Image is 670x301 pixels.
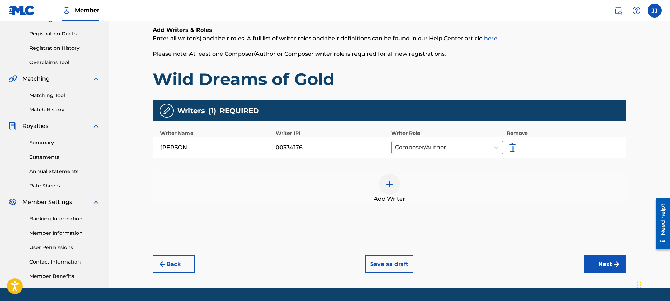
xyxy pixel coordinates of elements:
img: Top Rightsholder [62,6,71,15]
span: Matching [22,75,50,83]
a: Match History [29,106,100,114]
button: Back [153,255,195,273]
a: Summary [29,139,100,146]
div: Drag [637,274,641,295]
img: add [385,180,394,189]
a: Statements [29,153,100,161]
div: Writer Name [160,130,272,137]
div: Remove [507,130,619,137]
a: Registration History [29,45,100,52]
span: Writers [177,105,205,116]
div: User Menu [648,4,662,18]
span: Member [75,6,99,14]
h1: Wild Dreams of Gold [153,69,626,90]
span: Royalties [22,122,48,130]
iframe: Resource Center [650,196,670,252]
span: ( 1 ) [208,105,216,116]
img: expand [92,198,100,206]
span: REQUIRED [220,105,259,116]
img: Royalties [8,122,17,130]
img: expand [92,122,100,130]
img: search [614,6,622,15]
a: User Permissions [29,244,100,251]
img: 7ee5dd4eb1f8a8e3ef2f.svg [158,260,167,268]
a: Contact Information [29,258,100,266]
iframe: Chat Widget [635,267,670,301]
img: help [632,6,641,15]
img: MLC Logo [8,5,35,15]
a: Banking Information [29,215,100,223]
div: Help [629,4,643,18]
h6: Add Writers & Roles [153,26,626,34]
a: Matching Tool [29,92,100,99]
a: here. [484,35,499,42]
a: Rate Sheets [29,182,100,190]
img: writers [163,107,171,115]
img: 12a2ab48e56ec057fbd8.svg [509,143,516,152]
img: f7272a7cc735f4ea7f67.svg [612,260,621,268]
span: Enter all writer(s) and their roles. A full list of writer roles and their definitions can be fou... [153,35,499,42]
span: Member Settings [22,198,72,206]
img: Member Settings [8,198,17,206]
span: Add Writer [374,195,405,203]
div: Writer IPI [276,130,388,137]
a: Annual Statements [29,168,100,175]
img: expand [92,75,100,83]
a: Registration Drafts [29,30,100,37]
div: Writer Role [391,130,503,137]
img: Matching [8,75,17,83]
a: Member Information [29,230,100,237]
button: Save as draft [365,255,413,273]
a: Member Benefits [29,273,100,280]
a: Overclaims Tool [29,59,100,66]
span: Please note: At least one Composer/Author or Composer writer role is required for all new registr... [153,50,446,57]
a: Public Search [611,4,625,18]
button: Next [584,255,626,273]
